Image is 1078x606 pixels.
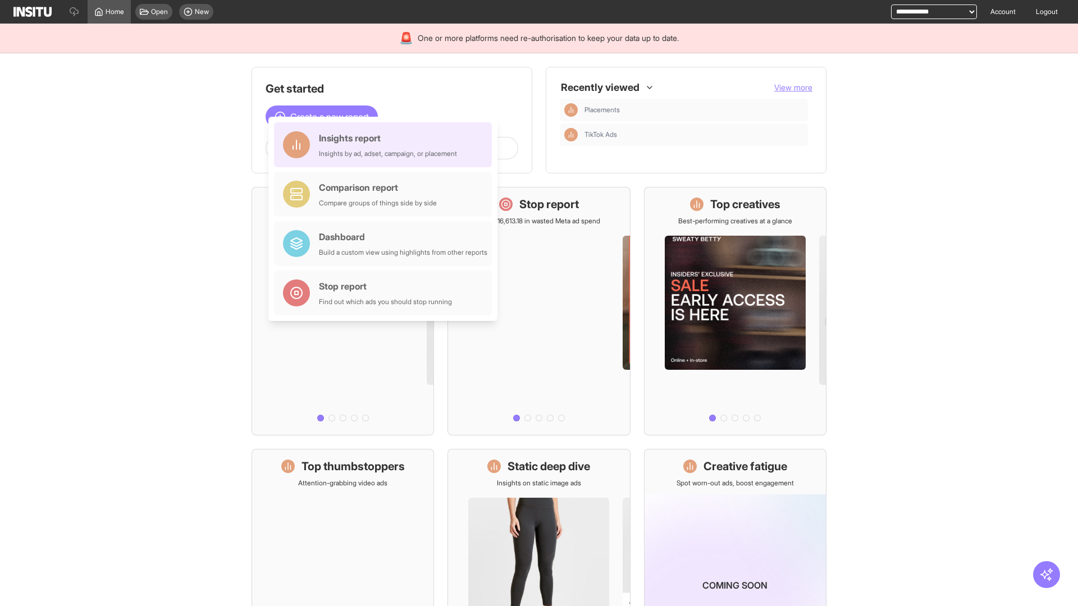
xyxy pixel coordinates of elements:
span: Home [106,7,124,16]
a: Top creativesBest-performing creatives at a glance [644,187,826,435]
button: Create a new report [266,105,378,128]
p: Save £16,613.18 in wasted Meta ad spend [477,217,600,226]
p: Insights on static image ads [497,479,581,488]
div: Find out which ads you should stop running [319,297,452,306]
div: Comparison report [319,181,437,194]
span: TikTok Ads [584,130,803,139]
span: Create a new report [290,110,369,123]
div: Stop report [319,279,452,293]
h1: Stop report [519,196,579,212]
p: Best-performing creatives at a glance [678,217,792,226]
div: Insights [564,128,578,141]
div: 🚨 [399,30,413,46]
div: Insights report [319,131,457,145]
span: View more [774,82,812,92]
div: Compare groups of things side by side [319,199,437,208]
div: Insights [564,103,578,117]
span: TikTok Ads [584,130,617,139]
h1: Static deep dive [508,458,590,474]
h1: Get started [266,81,518,97]
h1: Top thumbstoppers [302,458,405,474]
a: What's live nowSee all active ads instantly [252,187,434,435]
div: Insights by ad, adset, campaign, or placement [319,149,457,158]
span: New [195,7,209,16]
span: Placements [584,105,803,114]
img: Logo [13,7,52,17]
h1: Top creatives [710,196,780,212]
div: Dashboard [319,230,487,244]
span: Placements [584,105,620,114]
p: Attention-grabbing video ads [298,479,387,488]
a: Stop reportSave £16,613.18 in wasted Meta ad spend [447,187,630,435]
span: One or more platforms need re-authorisation to keep your data up to date. [418,33,679,44]
span: Open [151,7,168,16]
button: View more [774,82,812,93]
div: Build a custom view using highlights from other reports [319,248,487,257]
